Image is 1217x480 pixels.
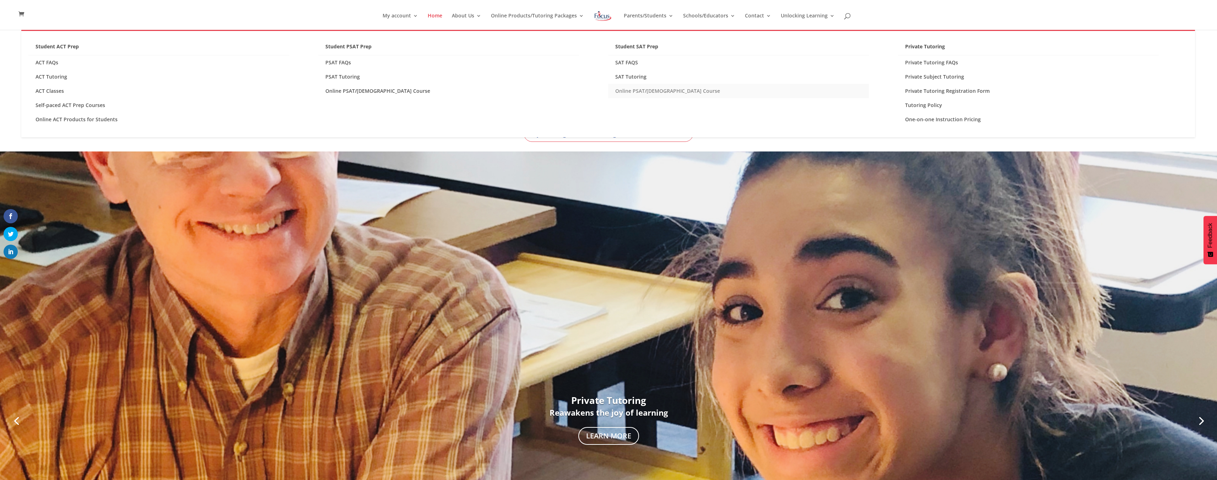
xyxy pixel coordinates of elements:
strong: Private Tutoring [571,394,646,407]
a: Online PSAT/[DEMOGRAPHIC_DATA] Course [318,84,579,98]
a: ACT FAQs [28,55,289,70]
a: PSAT FAQs [318,55,579,70]
a: Student SAT Prep [608,42,869,55]
a: Home [428,13,442,30]
a: SAT Tutoring [608,70,869,84]
a: SAT FAQS [608,55,869,70]
a: About Us [452,13,481,30]
a: Unlocking Learning [781,13,835,30]
a: Online ACT Products for Students [28,112,289,127]
a: Contact [745,13,771,30]
a: Private Tutoring Registration Form [898,84,1159,98]
a: Online PSAT/[DEMOGRAPHIC_DATA] Course [608,84,869,98]
a: Online Products/Tutoring Packages [491,13,584,30]
a: PSAT Tutoring [318,70,579,84]
a: Student ACT Prep [28,42,289,55]
a: Private Tutoring FAQs [898,55,1159,70]
button: Feedback - Show survey [1204,216,1217,264]
a: ACT Tutoring [28,70,289,84]
a: Private Subject Tutoring [898,70,1159,84]
a: Schools/Educators [683,13,735,30]
a: Learn More [578,427,639,445]
a: Student PSAT Prep [318,42,579,55]
a: Tutoring Policy [898,98,1159,112]
img: Focus on Learning [594,10,612,22]
a: My account [383,13,418,30]
a: ACT Classes [28,84,289,98]
a: One-on-one Instruction Pricing [898,112,1159,127]
b: Reawakens the joy of learning [550,407,668,418]
a: Private Tutoring [898,42,1159,55]
span: Feedback [1207,223,1213,248]
a: Parents/Students [624,13,674,30]
a: Self-paced ACT Prep Courses [28,98,289,112]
